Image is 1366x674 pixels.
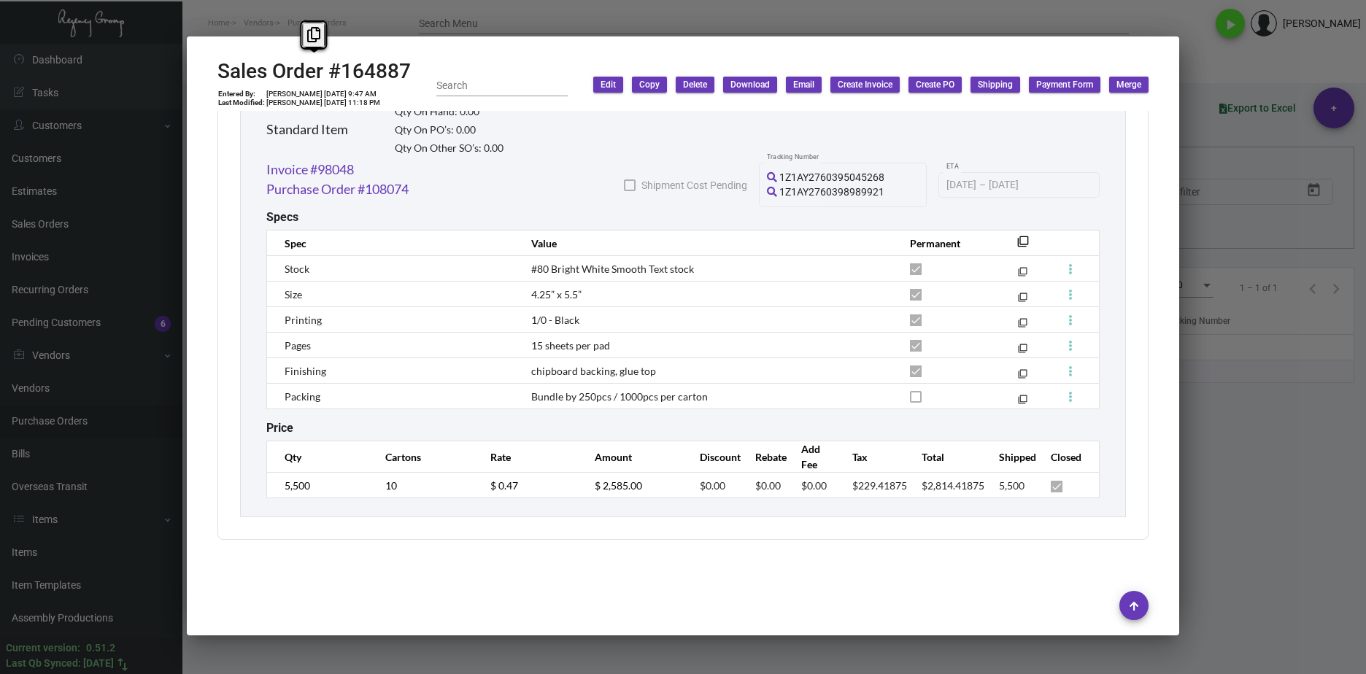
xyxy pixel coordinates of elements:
[830,77,900,93] button: Create Invoice
[266,421,293,435] h2: Price
[1036,441,1100,473] th: Closed
[531,314,579,326] span: 1/0 - Black
[838,79,892,91] span: Create Invoice
[787,441,838,473] th: Add Fee
[946,179,976,191] input: Start date
[700,479,725,492] span: $0.00
[6,656,114,671] div: Last Qb Synced: [DATE]
[217,98,266,107] td: Last Modified:
[285,390,320,403] span: Packing
[531,263,694,275] span: #80 Bright White Smooth Text stock
[531,288,582,301] span: 4.25” x 5.5”
[793,79,814,91] span: Email
[1018,346,1027,356] mat-icon: filter_none
[852,479,907,492] span: $229.41875
[979,179,986,191] span: –
[907,441,984,473] th: Total
[741,441,787,473] th: Rebate
[285,314,322,326] span: Printing
[895,231,995,256] th: Permanent
[838,441,907,473] th: Tax
[267,231,517,256] th: Spec
[999,479,1024,492] span: 5,500
[266,179,409,199] a: Purchase Order #108074
[989,179,1059,191] input: End date
[1018,321,1027,330] mat-icon: filter_none
[683,79,707,91] span: Delete
[476,441,580,473] th: Rate
[580,441,685,473] th: Amount
[531,390,708,403] span: Bundle by 250pcs / 1000pcs per carton
[1018,372,1027,381] mat-icon: filter_none
[266,98,381,107] td: [PERSON_NAME] [DATE] 11:18 PM
[267,441,371,473] th: Qty
[801,479,827,492] span: $0.00
[1017,240,1029,252] mat-icon: filter_none
[922,479,984,492] span: $2,814.41875
[285,365,326,377] span: Finishing
[395,106,503,118] h2: Qty On Hand: 0.00
[266,122,348,138] h2: Standard Item
[908,77,962,93] button: Create PO
[307,27,320,42] i: Copy
[285,263,309,275] span: Stock
[266,90,381,98] td: [PERSON_NAME] [DATE] 9:47 AM
[217,59,411,84] h2: Sales Order #164887
[779,171,884,183] span: 1Z1AY2760395045268
[639,79,660,91] span: Copy
[685,441,741,473] th: Discount
[531,339,610,352] span: 15 sheets per pad
[723,77,777,93] button: Download
[779,186,884,198] span: 1Z1AY2760398989921
[86,640,115,656] div: 0.51.2
[978,79,1013,91] span: Shipping
[395,124,503,136] h2: Qty On PO’s: 0.00
[1018,295,1027,305] mat-icon: filter_none
[730,79,770,91] span: Download
[1018,398,1027,407] mat-icon: filter_none
[285,288,302,301] span: Size
[266,160,354,179] a: Invoice #98048
[531,365,656,377] span: chipboard backing, glue top
[971,77,1020,93] button: Shipping
[601,79,616,91] span: Edit
[217,90,266,98] td: Entered By:
[632,77,667,93] button: Copy
[6,640,80,656] div: Current version:
[755,479,781,492] span: $0.00
[1116,79,1141,91] span: Merge
[285,339,311,352] span: Pages
[916,79,954,91] span: Create PO
[1018,270,1027,279] mat-icon: filter_none
[266,210,298,224] h2: Specs
[676,77,714,93] button: Delete
[1109,77,1149,93] button: Merge
[786,77,822,93] button: Email
[395,142,503,155] h2: Qty On Other SO’s: 0.00
[641,177,747,194] span: Shipment Cost Pending
[371,441,476,473] th: Cartons
[517,231,895,256] th: Value
[1029,77,1100,93] button: Payment Form
[593,77,623,93] button: Edit
[984,441,1036,473] th: Shipped
[1036,79,1093,91] span: Payment Form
